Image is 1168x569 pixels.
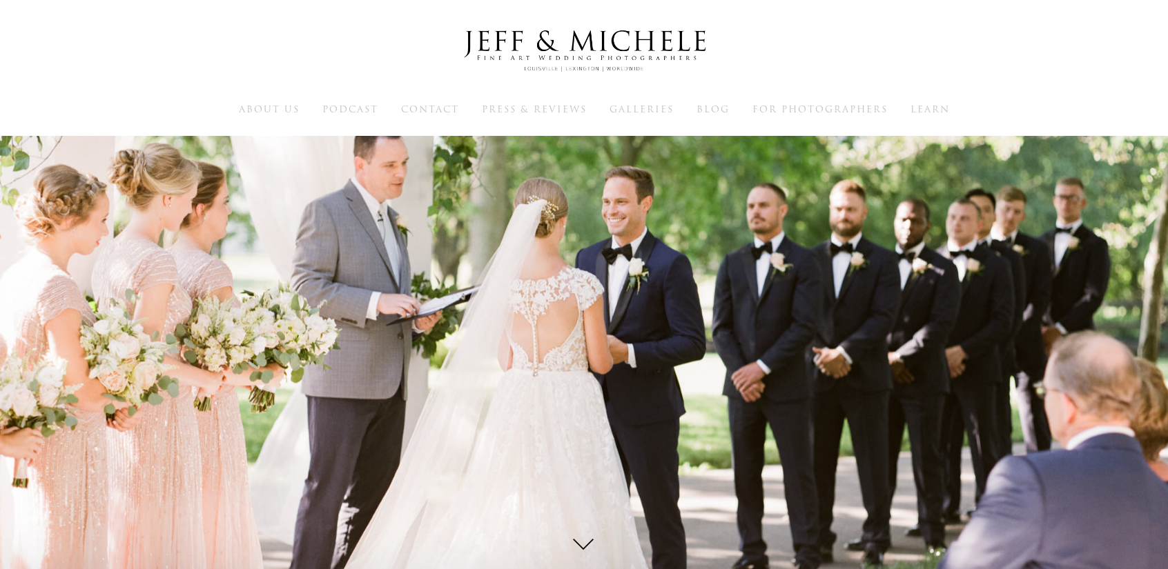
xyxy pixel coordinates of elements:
[401,103,459,116] span: Contact
[911,103,950,116] span: Learn
[610,103,674,115] a: Galleries
[697,103,730,115] a: Blog
[322,103,378,116] span: Podcast
[697,103,730,116] span: Blog
[322,103,378,115] a: Podcast
[446,17,722,85] img: Louisville Wedding Photographers - Jeff & Michele Wedding Photographers
[610,103,674,116] span: Galleries
[482,103,587,116] span: Press & Reviews
[752,103,888,115] a: For Photographers
[911,103,950,115] a: Learn
[752,103,888,116] span: For Photographers
[239,103,300,115] a: About Us
[239,103,300,116] span: About Us
[401,103,459,115] a: Contact
[482,103,587,115] a: Press & Reviews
